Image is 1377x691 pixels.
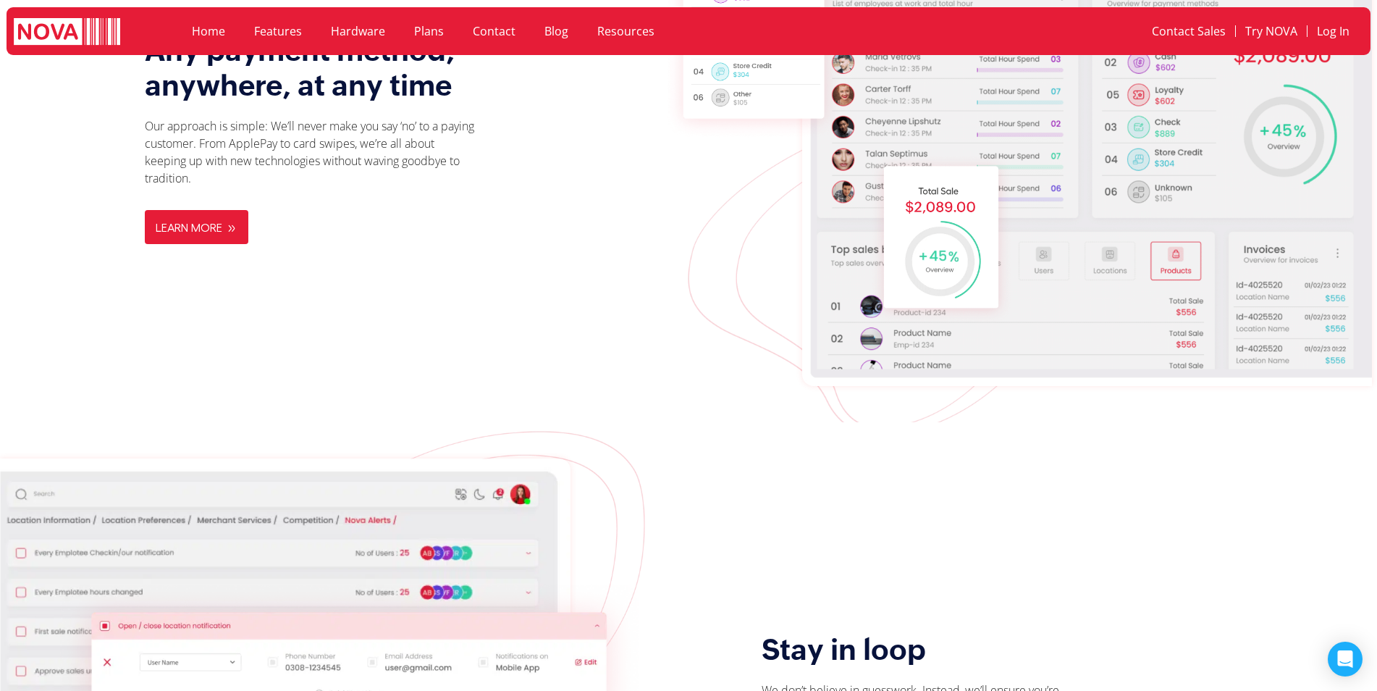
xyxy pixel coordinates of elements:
span: Learn More [156,222,222,235]
a: Plans [400,14,458,48]
div: Open Intercom Messenger [1328,642,1363,677]
a: Log In [1307,14,1359,48]
a: Resources [583,14,669,48]
a: Hardware [316,14,400,48]
p: Our approach is simple: We’ll never make you say ‘no’ to a paying customer. From ApplePay to card... [145,117,474,187]
img: logo white [14,18,120,48]
a: Learn More [145,210,248,244]
a: Blog [530,14,583,48]
a: Contact Sales [1142,14,1235,48]
a: Home [177,14,240,48]
a: Try NOVA [1236,14,1307,48]
h2: Any payment method, anywhere, at any time [145,33,651,103]
nav: Menu [177,14,949,48]
a: Features [240,14,316,48]
a: Contact [458,14,530,48]
h2: Stay in loop [762,632,1373,667]
nav: Menu [964,14,1359,48]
